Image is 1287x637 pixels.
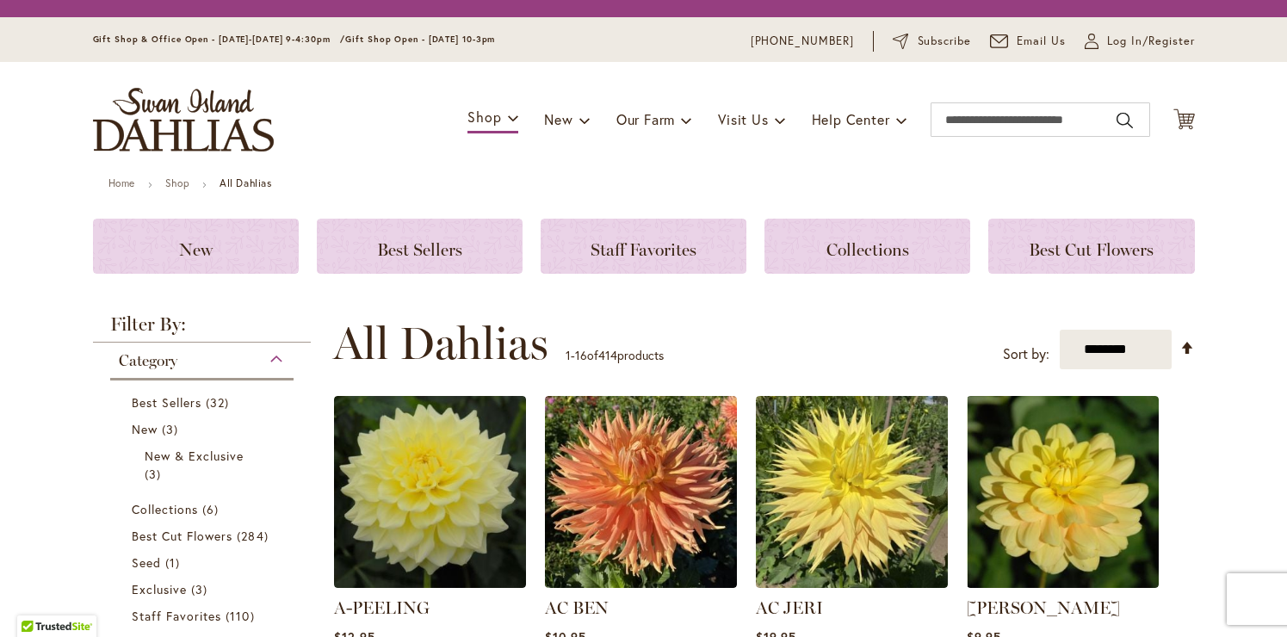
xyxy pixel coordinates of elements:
span: 110 [226,607,258,625]
a: A-Peeling [334,575,526,591]
span: New & Exclusive [145,448,244,464]
strong: Filter By: [93,315,312,343]
span: Collections [826,239,909,260]
img: A-Peeling [334,396,526,588]
span: Staff Favorites [591,239,696,260]
a: AC BEN [545,597,609,618]
span: Log In/Register [1107,33,1195,50]
span: Category [119,351,177,370]
span: New [179,239,213,260]
span: 1 [566,347,571,363]
span: Email Us [1017,33,1066,50]
span: New [544,110,572,128]
a: Best Cut Flowers [988,219,1194,274]
span: Staff Favorites [132,608,222,624]
a: Staff Favorites [132,607,277,625]
span: Shop [467,108,501,126]
span: All Dahlias [333,318,548,369]
span: Gift Shop & Office Open - [DATE]-[DATE] 9-4:30pm / [93,34,346,45]
p: - of products [566,342,664,369]
span: 414 [598,347,617,363]
iframe: Launch Accessibility Center [13,576,61,624]
a: AC BEN [545,575,737,591]
span: Exclusive [132,581,187,597]
img: AHOY MATEY [967,396,1159,588]
a: Seed [132,554,277,572]
span: Collections [132,501,199,517]
a: Subscribe [893,33,971,50]
label: Sort by: [1003,338,1049,370]
a: [PERSON_NAME] [967,597,1120,618]
span: Gift Shop Open - [DATE] 10-3pm [345,34,495,45]
a: Shop [165,176,189,189]
a: AHOY MATEY [967,575,1159,591]
span: 3 [162,420,183,438]
span: Our Farm [616,110,675,128]
span: 16 [575,347,587,363]
span: 3 [145,465,165,483]
span: 3 [191,580,212,598]
a: Staff Favorites [541,219,746,274]
a: Log In/Register [1085,33,1195,50]
a: AC Jeri [756,575,948,591]
a: New [93,219,299,274]
span: Visit Us [718,110,768,128]
a: Collections [764,219,970,274]
a: store logo [93,88,274,152]
a: AC JERI [756,597,823,618]
a: Best Sellers [317,219,523,274]
a: A-PEELING [334,597,430,618]
a: Best Cut Flowers [132,527,277,545]
a: Home [108,176,135,189]
span: Best Cut Flowers [132,528,233,544]
span: Help Center [812,110,890,128]
span: 32 [206,393,233,411]
img: AC Jeri [756,396,948,588]
span: 1 [165,554,184,572]
span: New [132,421,158,437]
strong: All Dahlias [220,176,272,189]
span: Best Sellers [132,394,202,411]
a: Best Sellers [132,393,277,411]
a: Exclusive [132,580,277,598]
a: Email Us [990,33,1066,50]
a: New &amp; Exclusive [145,447,264,483]
span: Seed [132,554,161,571]
span: 6 [202,500,223,518]
img: AC BEN [545,396,737,588]
span: Best Sellers [377,239,462,260]
span: Best Cut Flowers [1029,239,1154,260]
a: Collections [132,500,277,518]
span: Subscribe [918,33,972,50]
a: New [132,420,277,438]
span: 284 [237,527,272,545]
a: [PHONE_NUMBER] [751,33,855,50]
